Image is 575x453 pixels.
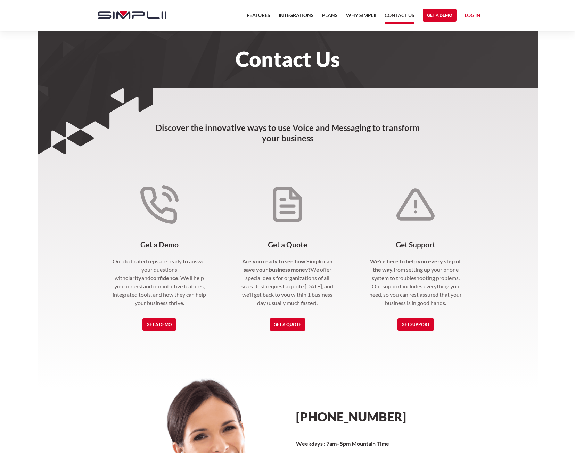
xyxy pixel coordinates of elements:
strong: We're here to help you every step of the way, [370,258,461,273]
h4: Get Support [368,240,464,249]
a: [PHONE_NUMBER] [296,409,406,424]
strong: clarity [125,274,141,281]
a: Get Support [397,318,434,331]
img: Simplii [98,11,166,19]
strong: confidence [150,274,178,281]
a: Plans [322,11,338,24]
a: Integrations [279,11,314,24]
p: Our dedicated reps are ready to answer your questions with and . We'll help you understand our in... [112,257,208,307]
a: Features [247,11,270,24]
strong: Are you ready to see how Simplii can save your business money? [242,258,332,273]
a: Contact US [385,11,414,24]
p: from setting up your phone system to troubleshooting problems. Our support includes everything yo... [368,257,464,307]
h4: Get a Demo [112,240,208,249]
p: We offer special deals for organizations of all sizes. Just request a quote [DATE], and we'll get... [239,257,336,307]
strong: Weekdays : 7am–5pm Mountain Time [296,440,389,447]
a: Get a Quote [270,318,305,331]
a: Get a Demo [142,318,176,331]
a: Why Simplii [346,11,376,24]
strong: Discover the innovative ways to use Voice and Messaging to transform your business [156,123,420,143]
a: Get a Demo [423,9,457,22]
h1: Contact Us [91,51,485,67]
a: Log in [465,11,480,22]
h4: Get a Quote [239,240,336,249]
